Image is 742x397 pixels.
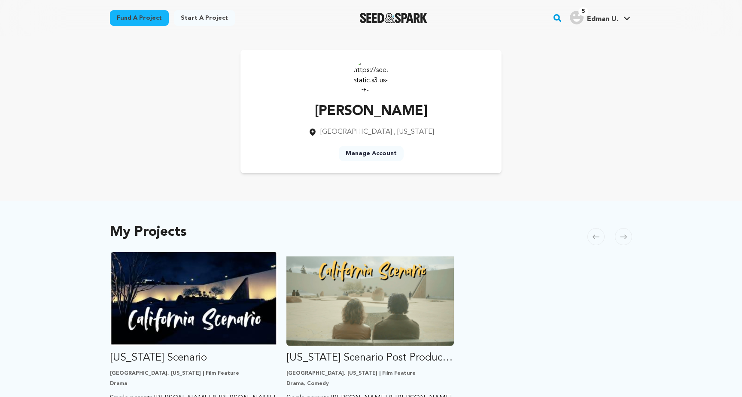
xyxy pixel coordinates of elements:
[110,226,187,238] h2: My Projects
[110,380,278,387] p: Drama
[568,9,632,27] span: Edman U.'s Profile
[286,380,454,387] p: Drama, Comedy
[339,146,404,161] a: Manage Account
[286,370,454,377] p: [GEOGRAPHIC_DATA], [US_STATE] | Film Feature
[570,11,584,24] img: user.png
[174,10,235,26] a: Start a project
[394,129,434,135] span: , [US_STATE]
[110,10,169,26] a: Fund a project
[360,13,427,23] a: Seed&Spark Homepage
[587,16,618,23] span: Edman U.
[578,7,588,16] span: 5
[320,129,392,135] span: [GEOGRAPHIC_DATA]
[354,58,388,93] img: https://seedandspark-static.s3.us-east-2.amazonaws.com/images/User/002/222/166/medium/ACg8ocK8kVy...
[110,351,278,365] p: [US_STATE] Scenario
[360,13,427,23] img: Seed&Spark Logo Dark Mode
[570,11,618,24] div: Edman U.'s Profile
[568,9,632,24] a: Edman U.'s Profile
[286,351,454,365] p: [US_STATE] Scenario Post Production
[110,370,278,377] p: [GEOGRAPHIC_DATA], [US_STATE] | Film Feature
[308,101,434,122] p: [PERSON_NAME]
